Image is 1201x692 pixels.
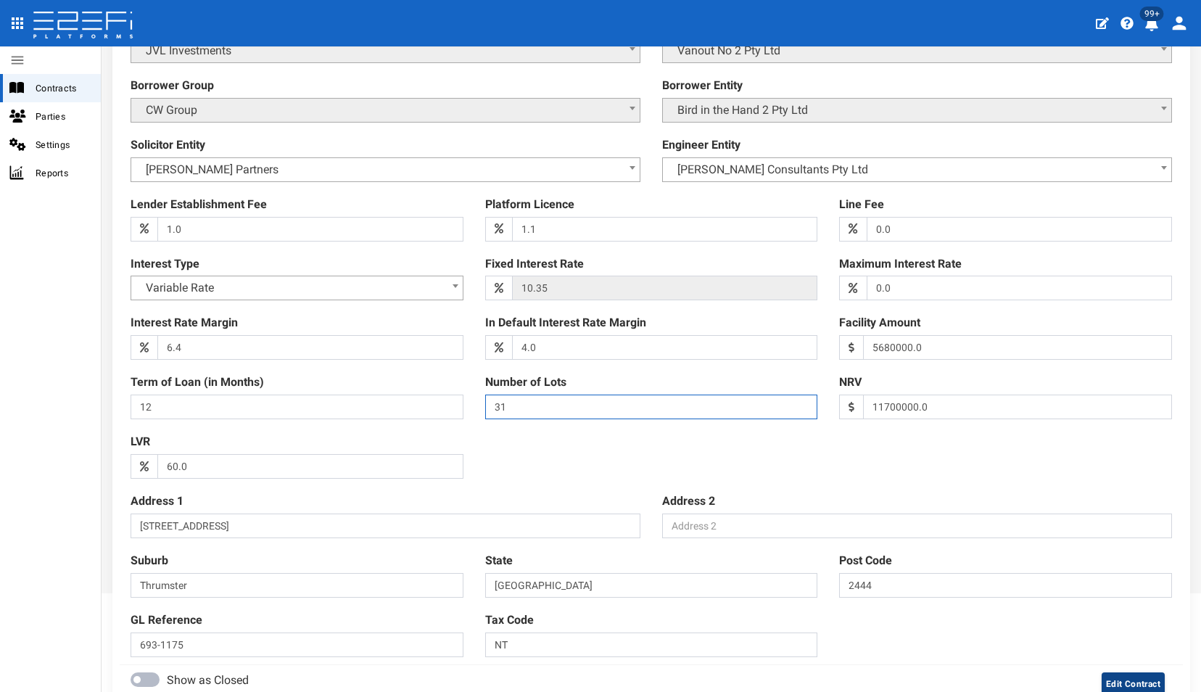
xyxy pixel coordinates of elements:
span: JVL Investments [131,38,640,63]
span: Vanout No 2 Pty Ltd [672,41,1163,61]
label: Show as Closed [167,672,249,689]
input: Line Fee [867,217,1172,242]
span: Bird in the Hand 2 Pty Ltd [672,100,1163,120]
span: Variable Rate [140,278,454,298]
input: Suburb [131,573,463,598]
label: Number of Lots [485,374,566,391]
input: LVR [157,454,463,479]
input: Term of Loan [131,395,463,419]
input: GL Reference [131,633,463,657]
span: JVL Investments [140,41,631,61]
label: Engineer Entity [662,137,740,154]
label: In Default Interest Rate Margin [485,315,646,331]
label: Post Code [839,553,892,569]
span: Settings [36,136,89,153]
span: CW Group [140,100,631,120]
label: GL Reference [131,612,202,629]
label: Interest Type [131,256,199,273]
label: Line Fee [839,197,884,213]
label: Suburb [131,553,168,569]
input: Interest Rate Margin [157,335,463,360]
span: Parties [36,108,89,125]
input: Maximum Interest Rate [867,276,1172,300]
span: Vanout No 2 Pty Ltd [662,38,1172,63]
label: Address 2 [662,493,715,510]
label: Address 1 [131,493,183,510]
label: Term of Loan (in Months) [131,374,264,391]
label: Facility Amount [839,315,920,331]
input: Fixed Interest Rate [512,276,817,300]
label: Fixed Interest Rate [485,256,584,273]
input: Lender Establishment Fee [157,217,463,242]
input: Address 2 [662,514,1172,538]
label: Solicitor Entity [131,137,205,154]
span: Variable Rate [131,276,463,300]
input: In Default Interest Rate Margin [512,335,817,360]
input: Tax Code [485,633,818,657]
label: Lender Establishment Fee [131,197,267,213]
label: NRV [839,374,862,391]
label: State [485,553,513,569]
label: Borrower Group [131,78,214,94]
label: Tax Code [485,612,534,629]
span: Hopkins Consultants Pty Ltd [672,160,1163,180]
input: Platform Licence [512,217,817,242]
label: Platform Licence [485,197,574,213]
label: Borrower Entity [662,78,743,94]
input: Number of Lots [485,395,818,419]
span: Contracts [36,80,89,96]
span: Bird in the Hand 2 Pty Ltd [662,98,1172,123]
input: State [485,573,818,598]
label: Maximum Interest Rate [839,256,962,273]
label: LVR [131,434,150,450]
span: Hopkins Consultants Pty Ltd [662,157,1172,182]
span: Purcell Partners [131,157,640,182]
input: Address 1 [131,514,640,538]
label: Interest Rate Margin [131,315,238,331]
input: Post Code [839,573,1172,598]
span: CW Group [131,98,640,123]
span: Reports [36,165,89,181]
span: Purcell Partners [140,160,631,180]
input: Facility Amount [863,335,1172,360]
input: NRV [863,395,1172,419]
